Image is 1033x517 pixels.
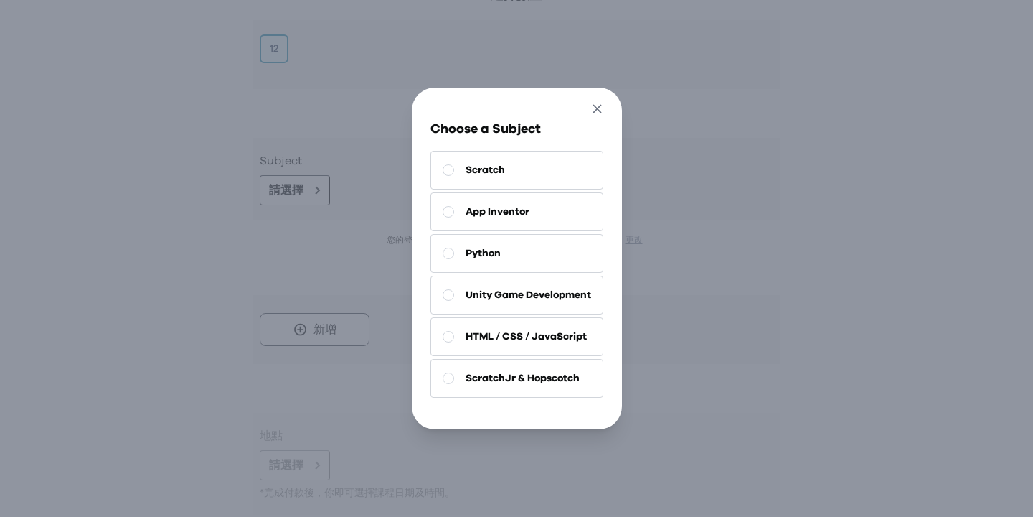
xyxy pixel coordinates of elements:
[430,119,603,139] h3: Choose a Subject
[466,371,580,386] span: ScratchJr & Hopscotch
[430,276,603,315] button: Unity Game Development
[430,359,603,398] button: ScratchJr & Hopscotch
[466,246,501,261] span: Python
[430,234,603,273] button: Python
[466,163,505,177] span: Scratch
[430,192,603,231] button: App Inventor
[430,151,603,190] button: Scratch
[466,330,587,344] span: HTML / CSS / JavaScript
[430,317,603,356] button: HTML / CSS / JavaScript
[466,205,529,219] span: App Inventor
[466,288,591,302] span: Unity Game Development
